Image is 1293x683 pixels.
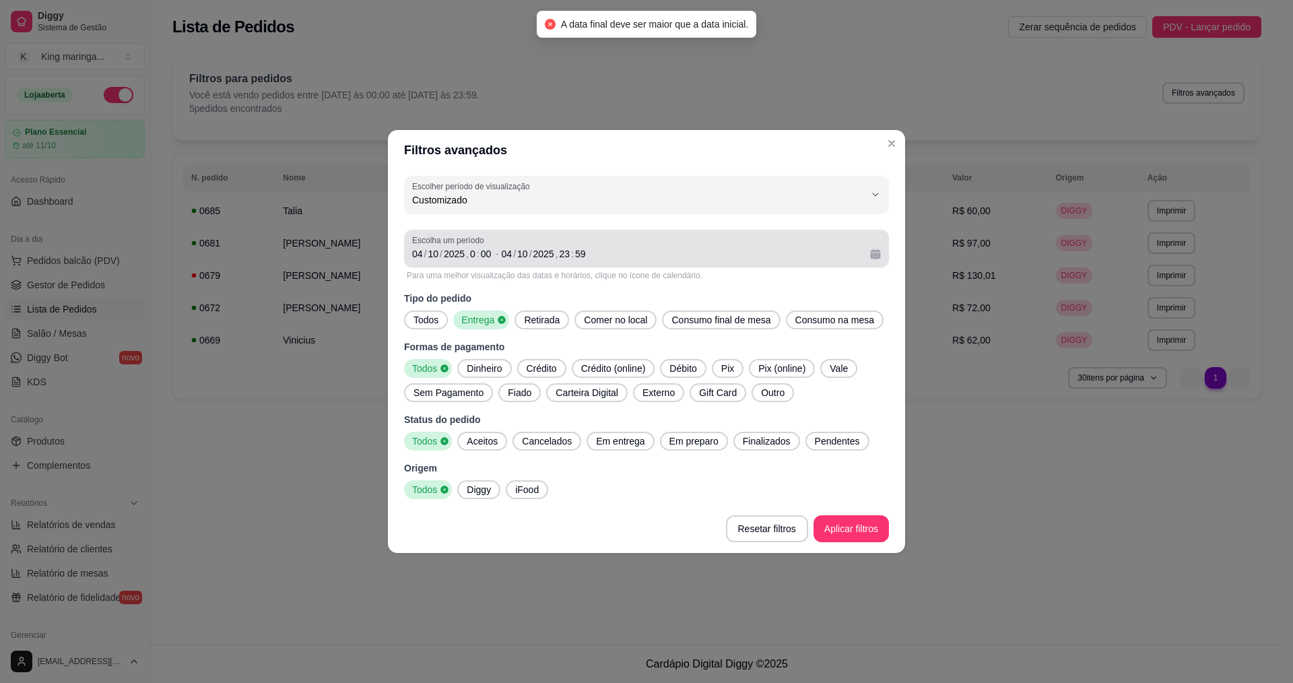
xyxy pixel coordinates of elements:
div: hora, Data inicial, [469,247,477,261]
span: Todos [407,483,440,496]
p: Tipo do pedido [404,292,889,305]
span: Comer no local [578,313,653,327]
span: iFood [510,483,544,496]
span: Finalizados [737,434,796,448]
span: Em preparo [664,434,724,448]
div: / [512,247,517,261]
button: Consumo final de mesa [662,311,780,329]
span: Diggy [461,483,496,496]
button: Resetar filtros [726,515,808,542]
span: Retirada [519,313,565,327]
div: mês, Data final, [516,247,529,261]
button: Todos [404,359,452,378]
button: Pendentes [805,432,869,451]
span: Dinheiro [461,362,507,375]
span: Consumo na mesa [790,313,880,327]
span: Outro [756,386,790,399]
span: Pix (online) [753,362,811,375]
div: Data inicial [412,246,492,262]
button: Gift Card [690,383,746,402]
span: Débito [664,362,702,375]
span: Vale [824,362,853,375]
div: Data final [502,246,859,262]
button: Sem Pagamento [404,383,493,402]
div: Para uma melhor visualização das datas e horários, clique no ícone de calendário. [407,270,886,281]
span: close-circle [545,19,556,30]
button: Todos [404,480,452,499]
button: Finalizados [733,432,800,451]
span: Pix [716,362,739,375]
button: Externo [633,383,684,402]
span: Sem Pagamento [408,386,489,399]
div: dia, Data final, [500,247,514,261]
div: dia, Data inicial, [411,247,424,261]
button: Escolher período de visualizaçãoCustomizado [404,176,889,214]
span: Cancelados [517,434,577,448]
button: Todos [404,311,448,329]
button: Cancelados [512,432,581,451]
header: Filtros avançados [388,130,905,170]
span: Escolha um período [412,235,881,246]
button: Débito [660,359,706,378]
button: Dinheiro [457,359,511,378]
div: ano, Data final, [532,247,556,261]
span: Gift Card [694,386,742,399]
button: Crédito (online) [572,359,655,378]
button: Pix (online) [749,359,815,378]
span: Externo [637,386,680,399]
span: Todos [407,362,440,375]
div: minuto, Data inicial, [479,247,493,261]
button: Vale [820,359,857,378]
button: Em preparo [660,432,728,451]
span: Pendentes [809,434,865,448]
p: Formas de pagamento [404,340,889,354]
button: Calendário [865,243,886,265]
button: Retirada [515,311,569,329]
span: Crédito [521,362,562,375]
div: / [438,247,444,261]
div: , [554,247,560,261]
button: Close [881,133,902,154]
span: Carteira Digital [550,386,624,399]
div: / [528,247,533,261]
button: Entrega [453,311,509,329]
button: Comer no local [574,311,657,329]
span: Todos [407,434,440,448]
div: minuto, Data final, [574,247,587,261]
span: A data final deve ser maior que a data inicial. [561,19,749,30]
span: Customizado [412,193,865,207]
div: mês, Data inicial, [426,247,440,261]
button: Outro [752,383,794,402]
button: Em entrega [587,432,654,451]
span: Crédito (online) [576,362,651,375]
div: : [475,247,481,261]
span: Em entrega [591,434,650,448]
span: - [495,246,498,262]
div: / [423,247,428,261]
button: Consumo na mesa [786,311,884,329]
button: Aplicar filtros [814,515,889,542]
button: Todos [404,432,452,451]
button: Diggy [457,480,500,499]
div: ano, Data inicial, [442,247,466,261]
button: Fiado [498,383,541,402]
label: Escolher período de visualização [412,181,534,192]
span: Consumo final de mesa [666,313,776,327]
span: Entrega [456,313,497,327]
button: Crédito [517,359,566,378]
span: Aceitos [461,434,503,448]
button: Carteira Digital [546,383,628,402]
div: : [570,247,575,261]
button: Aceitos [457,432,507,451]
div: hora, Data final, [558,247,572,261]
button: iFood [506,480,548,499]
span: Todos [408,313,444,327]
span: Fiado [502,386,537,399]
p: Status do pedido [404,413,889,426]
div: , [465,247,470,261]
button: Pix [712,359,743,378]
p: Origem [404,461,889,475]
